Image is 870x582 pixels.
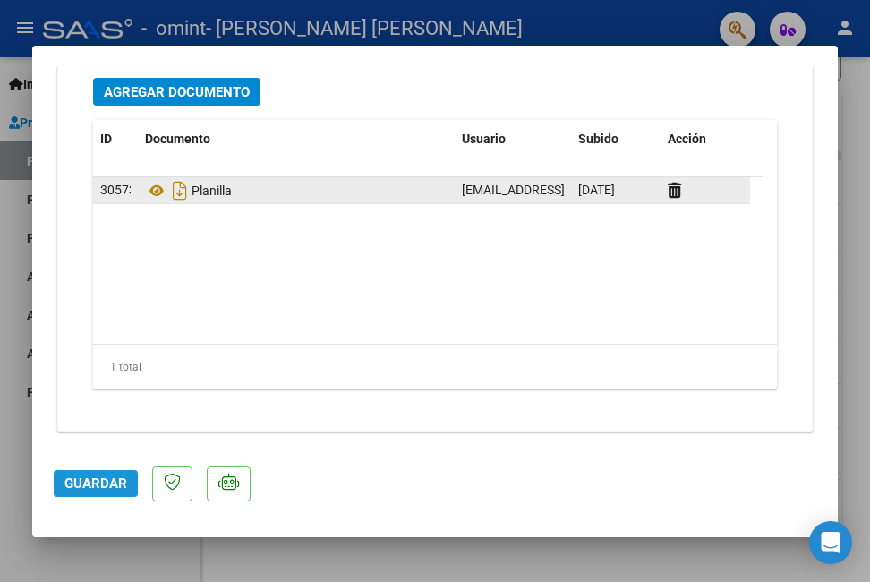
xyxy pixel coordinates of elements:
span: Documento [145,132,210,146]
datatable-header-cell: Usuario [455,120,571,158]
div: DOCUMENTACIÓN RESPALDATORIA [58,64,812,431]
span: 30573 [100,183,136,197]
span: Planilla [145,184,232,198]
div: 1 total [93,345,777,389]
span: Agregar Documento [104,84,250,100]
button: Agregar Documento [93,78,260,106]
span: Subido [578,132,618,146]
span: Usuario [462,132,506,146]
button: Guardar [54,470,138,497]
datatable-header-cell: ID [93,120,138,158]
datatable-header-cell: Acción [661,120,750,158]
span: [DATE] [578,183,615,197]
span: ID [100,132,112,146]
div: Open Intercom Messenger [809,521,852,564]
i: Descargar documento [168,176,192,205]
span: Guardar [64,475,127,492]
span: Acción [668,132,706,146]
datatable-header-cell: Subido [571,120,661,158]
datatable-header-cell: Documento [138,120,455,158]
span: [EMAIL_ADDRESS][DOMAIN_NAME] - [PERSON_NAME] [462,183,765,197]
